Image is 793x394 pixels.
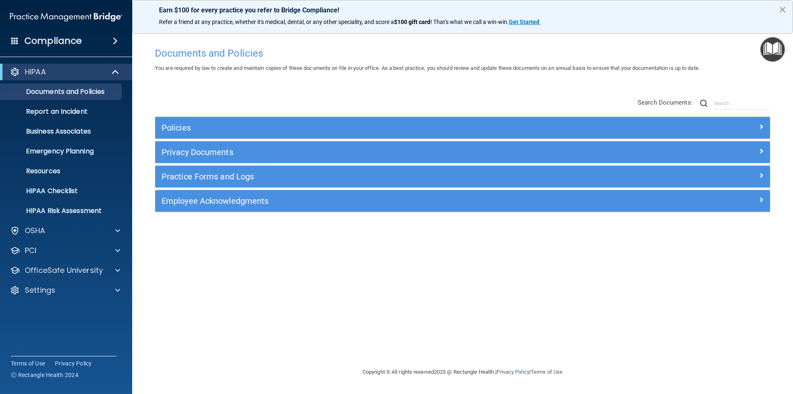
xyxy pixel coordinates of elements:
[700,100,708,107] img: ic-search.3b580494.png
[25,246,36,256] p: PCI
[10,265,120,275] a: OfficeSafe University
[155,65,700,71] span: You are required by law to create and maintain copies of these documents on file in your office. ...
[161,170,764,183] a: Practice Forms and Logs
[5,187,118,195] p: HIPAA Checklist
[161,196,610,205] h5: Employee Acknowledgments
[509,19,539,25] strong: Get Started
[5,147,118,155] p: Emergency Planning
[55,359,92,368] a: Privacy Policy
[5,167,118,175] p: Resources
[496,369,529,375] a: Privacy Policy
[10,246,120,256] a: PCI
[161,146,764,159] a: Privacy Documents
[159,6,766,14] p: Earn $100 for every practice you refer to Bridge Compliance!
[312,359,613,385] div: Copyright © All rights reserved 2025 @ Rectangle Health | |
[714,97,770,110] input: Search
[10,9,122,25] img: PMB logo
[5,88,118,96] p: Documents and Policies
[25,285,55,295] p: Settings
[5,127,118,136] p: Business Associates
[509,19,541,25] a: Get Started
[10,285,120,295] a: Settings
[25,265,103,275] p: OfficeSafe University
[5,207,118,215] p: HIPAA Risk Assessment
[638,99,693,106] span: Search Documents:
[430,19,509,25] span: ! That's what we call a win-win.
[10,226,120,236] a: OSHA
[531,369,563,375] a: Terms of Use
[394,19,430,25] strong: $100 gift card
[11,371,78,379] span: Ⓒ Rectangle Health 2024
[10,67,120,77] a: HIPAA
[11,359,45,368] a: Terms of Use
[24,35,82,47] h4: Compliance
[161,123,610,132] h5: Policies
[779,3,786,16] button: Close
[5,107,118,116] p: Report an Incident
[760,37,785,62] button: Open Resource Center
[155,48,770,59] h4: Documents and Policies
[25,67,46,77] p: HIPAA
[161,172,610,181] h5: Practice Forms and Logs
[25,226,45,236] p: OSHA
[161,194,764,208] a: Employee Acknowledgments
[161,121,764,134] a: Policies
[159,19,394,25] span: Refer a friend at any practice, whether it's medical, dental, or any other speciality, and score a
[161,148,610,157] h5: Privacy Documents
